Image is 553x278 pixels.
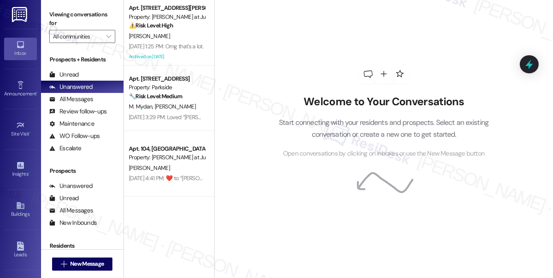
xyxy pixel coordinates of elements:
p: Start connecting with your residents and prospects. Select an existing conversation or create a n... [267,117,501,140]
span: • [28,170,30,176]
strong: ⚠️ Risk Level: High [129,22,173,29]
div: [DATE] 3:29 PM: Loved “[PERSON_NAME] (Parkside): Happy to help! I just got a response from the te... [129,113,534,121]
img: ResiDesk Logo [12,7,29,22]
div: Review follow-ups [49,107,107,116]
div: Property: [PERSON_NAME] at June Road [129,153,205,162]
span: • [30,130,31,136]
a: Site Visit • [4,118,37,140]
div: Prospects [41,167,123,175]
i:  [61,261,67,267]
label: Viewing conversations for [49,8,115,30]
div: All Messages [49,95,93,104]
div: Escalate [49,144,81,153]
span: M. Mydan [129,103,155,110]
div: Apt. 104, [GEOGRAPHIC_DATA][PERSON_NAME] at June Road 2 [129,145,205,153]
i:  [106,33,111,40]
div: Prospects + Residents [41,55,123,64]
div: Residents [41,242,123,250]
span: Open conversations by clicking on inboxes or use the New Message button [283,149,484,159]
h2: Welcome to Your Conversations [267,95,501,108]
span: New Message [70,260,104,268]
span: [PERSON_NAME] [129,164,170,172]
span: [PERSON_NAME] [129,32,170,40]
div: WO Follow-ups [49,132,100,140]
a: Leads [4,239,37,261]
span: [PERSON_NAME] [155,103,196,110]
button: New Message [52,258,113,271]
div: Unanswered [49,83,93,91]
div: [DATE] 1:25 PM: Omg that's a lot. [129,43,203,50]
div: Unread [49,70,79,79]
div: All Messages [49,206,93,215]
input: All communities [53,30,102,43]
div: Apt. [STREET_ADDRESS] [129,75,205,83]
a: Buildings [4,199,37,221]
div: New Inbounds [49,219,97,227]
a: Inbox [4,38,37,60]
div: Maintenance [49,120,94,128]
div: Archived on [DATE] [128,52,206,62]
div: [DATE] 4:41 PM: ​❤️​ to “ [PERSON_NAME] ([PERSON_NAME] at June Road): You're welcome, [PERSON_NAM... [129,174,478,182]
span: • [37,90,38,95]
div: Property: Parkside [129,83,205,92]
a: Insights • [4,158,37,181]
div: Unread [49,194,79,203]
div: Property: [PERSON_NAME] at June Road [129,13,205,21]
div: Unanswered [49,182,93,190]
strong: 🔧 Risk Level: Medium [129,93,182,100]
div: Apt. [STREET_ADDRESS][PERSON_NAME] [129,4,205,12]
